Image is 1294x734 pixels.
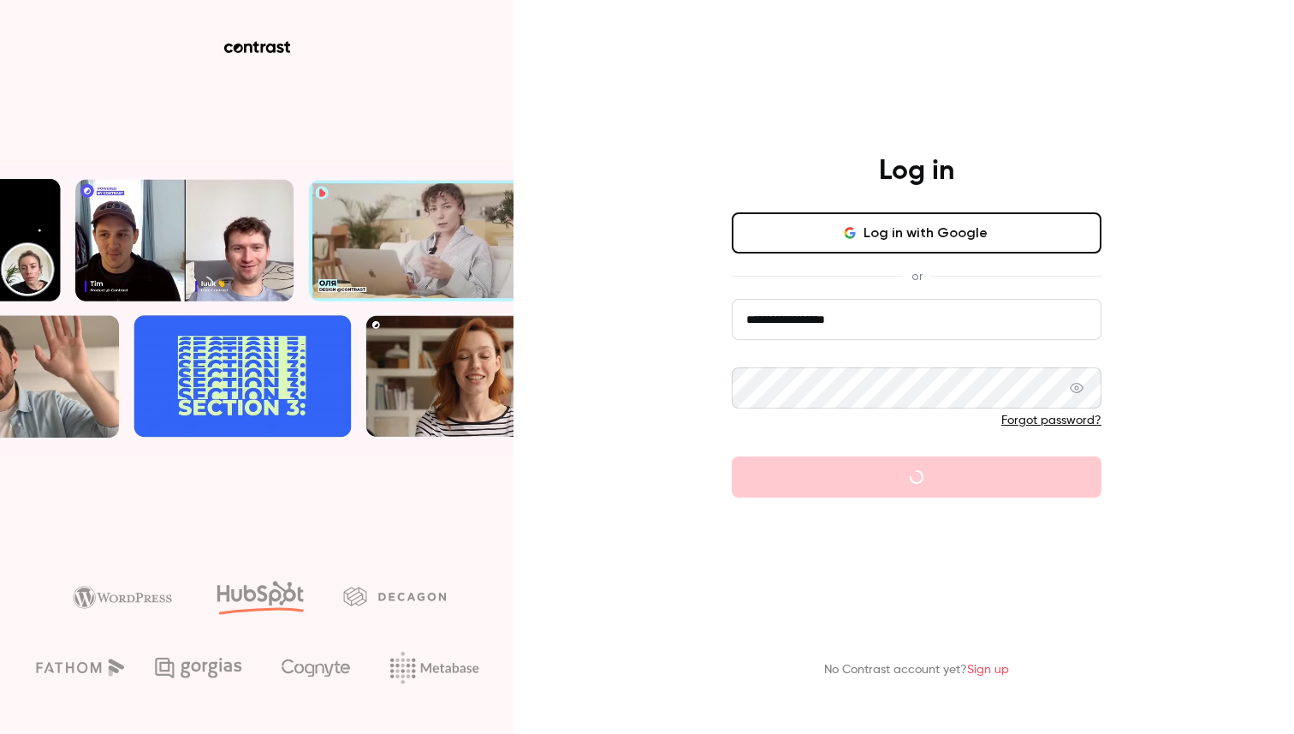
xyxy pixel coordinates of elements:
a: Sign up [967,664,1009,676]
a: Forgot password? [1001,415,1101,427]
img: decagon [343,587,446,606]
button: Log in with Google [732,212,1101,254]
h4: Log in [879,154,954,188]
p: No Contrast account yet? [824,661,1009,679]
span: or [903,267,931,285]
